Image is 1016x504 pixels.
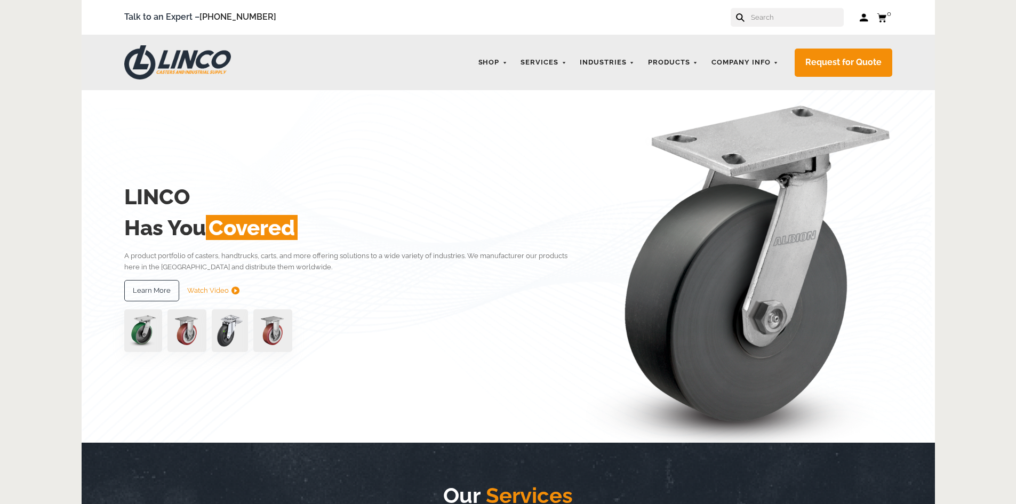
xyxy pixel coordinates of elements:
span: 0 [887,10,891,18]
a: Company Info [706,52,784,73]
p: A product portfolio of casters, handtrucks, carts, and more offering solutions to a wide variety ... [124,250,583,273]
span: Covered [206,215,298,240]
a: Products [643,52,703,73]
a: 0 [877,11,892,24]
a: Watch Video [187,280,239,301]
a: [PHONE_NUMBER] [199,12,276,22]
a: Services [515,52,572,73]
img: lvwpp200rst849959jpg-30522-removebg-preview-1.png [212,309,248,352]
input: Search [750,8,844,27]
a: Learn More [124,280,179,301]
img: linco_caster [586,90,892,443]
img: subtract.png [231,286,239,294]
img: capture-59611-removebg-preview-1.png [253,309,292,352]
span: Talk to an Expert – [124,10,276,25]
h2: LINCO [124,181,583,212]
a: Industries [574,52,640,73]
img: pn3orx8a-94725-1-1-.png [124,309,162,352]
img: LINCO CASTERS & INDUSTRIAL SUPPLY [124,45,231,79]
a: Log in [860,12,869,23]
a: Shop [473,52,513,73]
a: Request for Quote [795,49,892,77]
h2: Has You [124,212,583,243]
img: capture-59611-removebg-preview-1.png [167,309,206,352]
